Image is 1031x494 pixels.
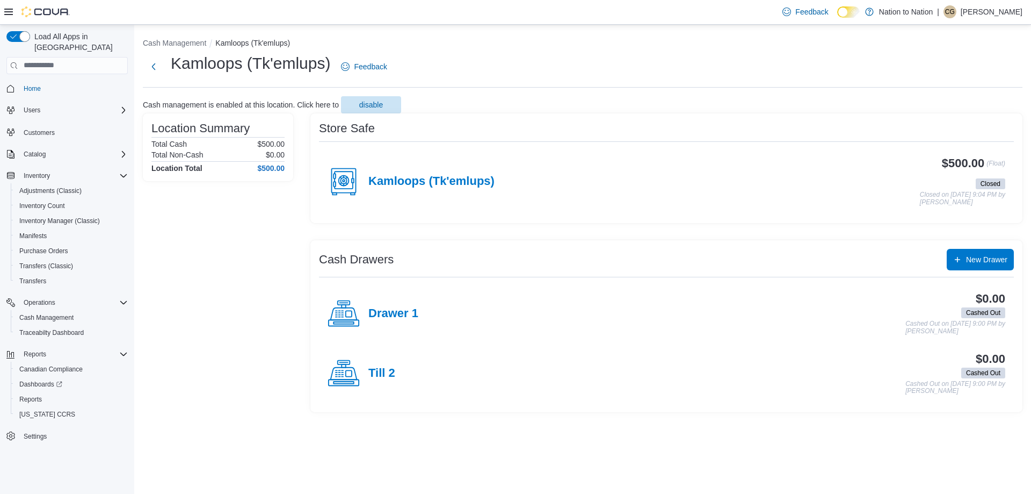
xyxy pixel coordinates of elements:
a: Traceabilty Dashboard [15,326,88,339]
span: Operations [19,296,128,309]
h6: Total Non-Cash [151,151,204,159]
button: Inventory [19,169,54,182]
h4: $500.00 [257,164,285,173]
span: Manifests [19,232,47,240]
a: Reports [15,393,46,406]
span: Inventory Count [15,199,128,212]
span: Feedback [354,61,387,72]
a: Manifests [15,230,51,242]
button: Users [19,104,45,117]
p: | [937,5,939,18]
span: Customers [19,125,128,139]
span: Purchase Orders [19,247,68,255]
span: Canadian Compliance [15,363,128,376]
a: Home [19,82,45,95]
button: Users [2,103,132,118]
span: CG [945,5,955,18]
button: Inventory Count [11,198,132,213]
button: Operations [2,295,132,310]
span: Transfers [15,275,128,288]
button: Catalog [19,148,50,161]
button: Purchase Orders [11,244,132,259]
p: $500.00 [257,140,285,148]
span: New Drawer [966,254,1007,265]
span: Canadian Compliance [19,365,83,374]
button: Next [143,56,164,77]
span: Reports [15,393,128,406]
span: Settings [19,429,128,443]
p: Closed on [DATE] 9:04 PM by [PERSON_NAME] [920,191,1005,206]
span: Load All Apps in [GEOGRAPHIC_DATA] [30,31,128,53]
button: Catalog [2,147,132,162]
button: Cash Management [143,39,206,47]
span: Cashed Out [961,368,1005,378]
h3: $500.00 [942,157,984,170]
a: Dashboards [11,377,132,392]
span: Adjustments (Classic) [19,187,82,195]
span: Catalog [19,148,128,161]
span: Transfers [19,277,46,285]
a: Adjustments (Classic) [15,184,86,197]
span: Inventory [19,169,128,182]
button: Home [2,81,132,96]
span: Cashed Out [966,368,1000,378]
a: Cash Management [15,311,78,324]
span: Traceabilty Dashboard [15,326,128,339]
span: Inventory Manager (Classic) [19,217,100,225]
span: [US_STATE] CCRS [19,410,75,419]
span: Users [24,106,40,114]
span: Manifests [15,230,128,242]
button: New Drawer [947,249,1014,270]
p: Cash management is enabled at this location. Click here to [143,101,339,109]
span: Operations [24,298,55,307]
img: Cova [21,6,70,17]
span: Customers [24,128,55,137]
h6: Total Cash [151,140,187,148]
button: Operations [19,296,60,309]
span: Home [19,82,128,95]
button: Transfers (Classic) [11,259,132,274]
span: Cash Management [19,313,74,322]
h4: Location Total [151,164,202,173]
span: Closed [976,178,1005,189]
input: Dark Mode [837,6,860,18]
button: Inventory Manager (Classic) [11,213,132,228]
span: Transfers (Classic) [19,262,73,270]
h3: $0.00 [976,292,1005,305]
nav: An example of EuiBreadcrumbs [143,38,1022,51]
span: Reports [19,395,42,404]
a: Feedback [337,56,391,77]
span: Cashed Out [966,308,1000,318]
h3: Store Safe [319,122,375,135]
button: [US_STATE] CCRS [11,407,132,422]
span: Catalog [24,150,46,159]
a: Feedback [778,1,832,23]
button: Customers [2,124,132,140]
span: Reports [19,348,128,361]
span: Cash Management [15,311,128,324]
p: (Float) [986,157,1005,176]
span: Adjustments (Classic) [15,184,128,197]
button: Transfers [11,274,132,289]
a: Transfers (Classic) [15,260,77,273]
button: Cash Management [11,310,132,325]
h3: $0.00 [976,353,1005,366]
button: Reports [2,347,132,362]
span: Washington CCRS [15,408,128,421]
span: Cashed Out [961,307,1005,318]
span: Transfers (Classic) [15,260,128,273]
span: Feedback [795,6,828,17]
span: Closed [981,179,1000,189]
a: Customers [19,126,59,139]
p: Nation to Nation [879,5,933,18]
a: Settings [19,430,51,443]
button: Reports [11,392,132,407]
span: Purchase Orders [15,245,128,257]
button: Reports [19,348,50,361]
span: Inventory [24,171,50,180]
a: Inventory Count [15,199,69,212]
p: Cashed Out on [DATE] 9:00 PM by [PERSON_NAME] [905,320,1005,335]
span: Traceabilty Dashboard [19,328,84,337]
h3: Cash Drawers [319,253,394,266]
